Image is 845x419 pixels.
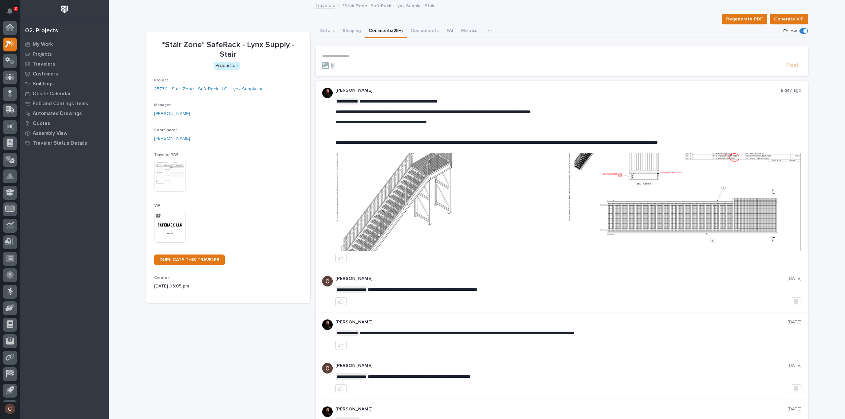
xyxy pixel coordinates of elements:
[443,24,457,38] button: FAI
[33,121,50,127] p: Quotes
[770,14,808,24] button: Generate VIP
[154,135,190,142] a: [PERSON_NAME]
[154,283,302,290] p: [DATE] 03:05 pm
[20,69,109,79] a: Customers
[58,3,71,15] img: Workspace Logo
[20,49,109,59] a: Projects
[316,24,339,38] button: Details
[791,384,801,393] button: Delete post
[25,27,58,35] div: 02. Projects
[20,138,109,148] a: Traveler Status Details
[335,406,788,412] p: [PERSON_NAME]
[33,111,82,117] p: Automated Drawings
[20,118,109,128] a: Quotes
[154,128,177,132] span: Coordinator
[780,88,801,93] p: a day ago
[407,24,443,38] button: Components
[774,15,804,23] span: Generate VIP
[335,319,788,325] p: [PERSON_NAME]
[154,103,171,107] span: Manager
[15,6,17,11] p: 3
[335,276,788,282] p: [PERSON_NAME]
[788,406,801,412] p: [DATE]
[3,4,17,18] button: Notifications
[322,319,333,330] img: zmKUmRVDQjmBLfnAs97p
[33,140,87,146] p: Traveler Status Details
[20,59,109,69] a: Travelers
[20,89,109,99] a: Onsite Calendar
[154,78,168,82] span: Project
[788,319,801,325] p: [DATE]
[214,62,240,70] div: Production
[322,406,333,417] img: zmKUmRVDQjmBLfnAs97p
[8,8,17,18] div: Notifications3
[33,42,53,47] p: My Work
[154,254,225,265] a: DUPLICATE THIS TRAVELER
[33,131,67,136] p: Assembly View
[322,276,333,286] img: AGNmyxaji213nCK4JzPdPN3H3CMBhXDSA2tJ_sy3UIa5=s96-c
[726,15,763,23] span: Regenerate PDF
[722,14,767,24] button: Regenerate PDF
[33,91,71,97] p: Onsite Calendar
[335,363,788,369] p: [PERSON_NAME]
[784,62,801,69] button: Post
[788,276,801,282] p: [DATE]
[783,28,797,34] p: Follow
[33,61,55,67] p: Travelers
[33,51,52,57] p: Projects
[339,24,365,38] button: Shipping
[154,204,160,208] span: VIP
[20,39,109,49] a: My Work
[154,86,263,93] a: 25730 - Stair Zone - SafeRack LLC - Lynx Supply Inc
[315,1,335,9] a: Travelers
[154,276,170,280] span: Created
[322,363,333,374] img: AGNmyxaji213nCK4JzPdPN3H3CMBhXDSA2tJ_sy3UIa5=s96-c
[322,88,333,98] img: zmKUmRVDQjmBLfnAs97p
[159,257,220,262] span: DUPLICATE THIS TRAVELER
[20,108,109,118] a: Automated Drawings
[154,153,179,157] span: Traveler PDF
[343,2,435,9] p: *Stair Zone* SafeRack - Lynx Supply - Stair
[788,363,801,369] p: [DATE]
[335,384,347,393] button: like this post
[365,24,407,38] button: Comments (25+)
[335,341,347,349] button: like this post
[20,99,109,108] a: Fab and Coatings Items
[20,79,109,89] a: Buildings
[791,297,801,306] button: Delete post
[20,128,109,138] a: Assembly View
[457,24,481,38] button: Metrics
[786,62,799,69] span: Post
[335,88,780,93] p: [PERSON_NAME]
[335,254,347,262] button: like this post
[3,402,17,416] button: users-avatar
[154,40,302,59] p: *Stair Zone* SafeRack - Lynx Supply - Stair
[154,110,190,117] a: [PERSON_NAME]
[33,81,54,87] p: Buildings
[335,297,347,306] button: like this post
[33,71,58,77] p: Customers
[33,101,88,107] p: Fab and Coatings Items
